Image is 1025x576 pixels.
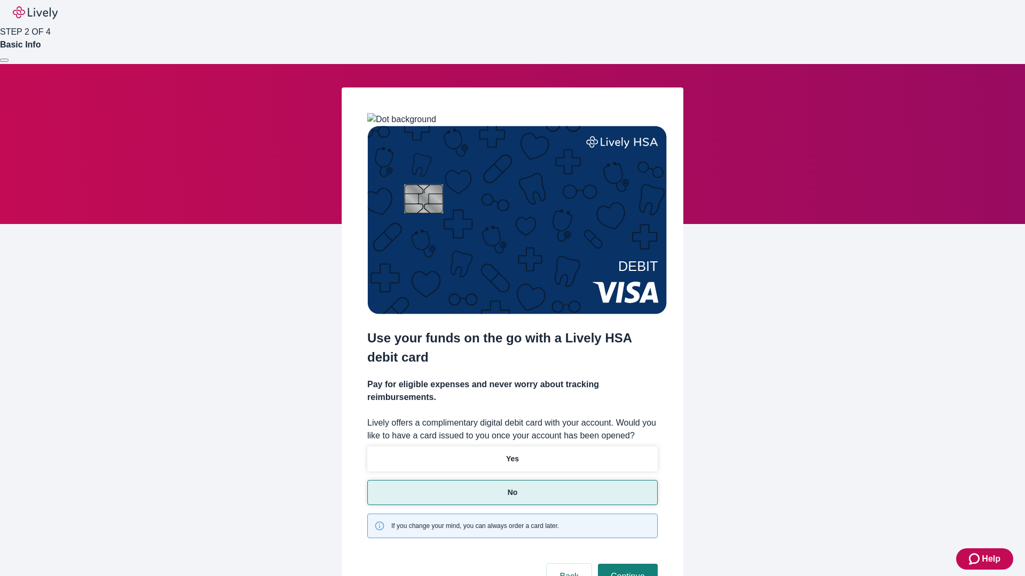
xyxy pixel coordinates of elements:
h2: Use your funds on the go with a Lively HSA debit card [367,329,658,367]
button: Zendesk support iconHelp [956,548,1013,570]
span: Help [982,553,1000,565]
p: Yes [506,453,519,465]
img: Dot background [367,113,436,126]
svg: Zendesk support icon [969,553,982,565]
span: If you change your mind, you can always order a card later. [391,521,559,531]
button: Yes [367,446,658,471]
label: Lively offers a complimentary digital debit card with your account. Would you like to have a card... [367,417,658,442]
p: No [508,487,518,498]
h4: Pay for eligible expenses and never worry about tracking reimbursements. [367,378,658,404]
button: No [367,480,658,505]
img: Lively [13,6,58,19]
img: Debit card [367,126,667,314]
